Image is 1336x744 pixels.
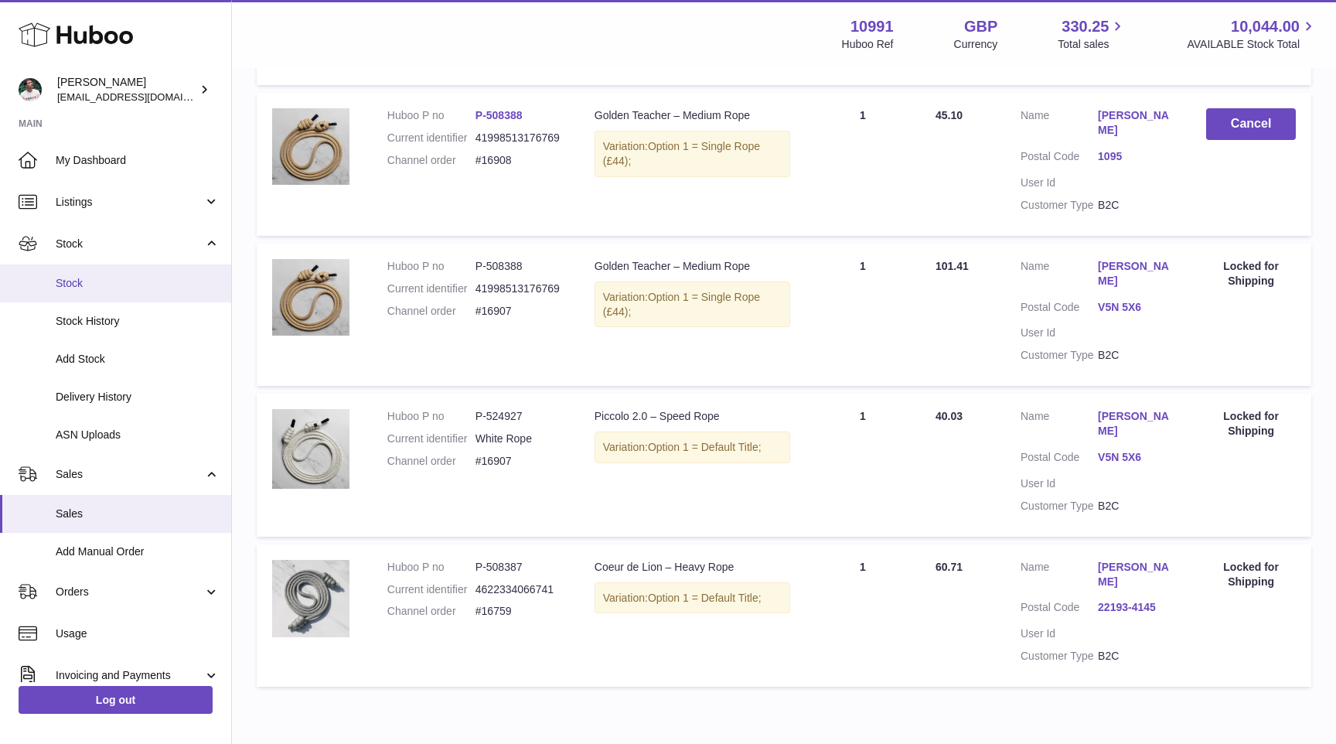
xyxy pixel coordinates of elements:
img: 109911711102352.png [272,259,349,336]
dt: Channel order [387,304,475,319]
dd: P-508387 [475,560,564,575]
dt: Name [1021,108,1098,142]
dt: Name [1021,259,1098,292]
a: 330.25 Total sales [1058,16,1126,52]
div: Golden Teacher – Medium Rope [595,259,790,274]
dt: Current identifier [387,582,475,597]
span: Stock [56,276,220,291]
div: Locked for Shipping [1206,259,1296,288]
dt: User Id [1021,176,1098,190]
div: Huboo Ref [842,37,894,52]
div: Locked for Shipping [1206,560,1296,589]
a: P-508388 [475,109,523,121]
td: 1 [806,394,920,536]
dt: Customer Type [1021,198,1098,213]
dt: User Id [1021,476,1098,491]
span: AVAILABLE Stock Total [1187,37,1317,52]
dd: B2C [1098,499,1175,514]
div: Locked for Shipping [1206,409,1296,439]
span: ASN Uploads [56,428,220,442]
span: Add Stock [56,352,220,367]
span: My Dashboard [56,153,220,168]
dt: Name [1021,409,1098,442]
span: [EMAIL_ADDRESS][DOMAIN_NAME] [57,90,227,103]
span: Stock History [56,314,220,329]
dd: P-508388 [475,259,564,274]
img: timshieff@gmail.com [19,78,42,101]
dt: User Id [1021,326,1098,340]
div: Golden Teacher – Medium Rope [595,108,790,123]
dt: Current identifier [387,131,475,145]
a: Log out [19,686,213,714]
img: RopeExports-2.jpg [272,560,349,637]
dd: 41998513176769 [475,282,564,296]
a: V5N 5X6 [1098,300,1175,315]
div: Variation: [595,582,790,614]
span: 60.71 [936,561,963,573]
dd: #16907 [475,304,564,319]
a: 10,044.00 AVAILABLE Stock Total [1187,16,1317,52]
dt: Customer Type [1021,348,1098,363]
div: Variation: [595,432,790,463]
strong: 10991 [850,16,894,37]
span: Option 1 = Single Rope (£44); [603,291,760,318]
td: 1 [806,244,920,386]
dd: #16907 [475,454,564,469]
dd: #16908 [475,153,564,168]
span: Listings [56,195,203,210]
img: 109911711102352.png [272,108,349,185]
span: Stock [56,237,203,251]
dd: 41998513176769 [475,131,564,145]
span: Sales [56,507,220,521]
dt: Name [1021,560,1098,593]
span: 45.10 [936,109,963,121]
dd: 4622334066741 [475,582,564,597]
dd: White Rope [475,432,564,446]
span: Option 1 = Default Title; [648,441,762,453]
dt: Postal Code [1021,300,1098,319]
dd: #16759 [475,604,564,619]
dt: Postal Code [1021,450,1098,469]
div: Variation: [595,282,790,328]
button: Cancel [1206,108,1296,140]
dt: Channel order [387,604,475,619]
span: 330.25 [1062,16,1109,37]
td: 1 [806,93,920,235]
dd: B2C [1098,198,1175,213]
a: [PERSON_NAME] [1098,409,1175,439]
span: Delivery History [56,390,220,404]
a: [PERSON_NAME] [1098,108,1175,138]
a: [PERSON_NAME] [1098,259,1175,288]
div: Currency [954,37,998,52]
span: Sales [56,467,203,482]
dt: Huboo P no [387,259,475,274]
dt: User Id [1021,626,1098,641]
span: Add Manual Order [56,544,220,559]
span: 101.41 [936,260,969,272]
a: [PERSON_NAME] [1098,560,1175,589]
span: 40.03 [936,410,963,422]
dt: Channel order [387,153,475,168]
strong: GBP [964,16,997,37]
span: Option 1 = Default Title; [648,592,762,604]
dt: Huboo P no [387,108,475,123]
span: Option 1 = Single Rope (£44); [603,140,760,167]
dt: Channel order [387,454,475,469]
div: Coeur de Lion – Heavy Rope [595,560,790,575]
span: Usage [56,626,220,641]
a: 1095 [1098,149,1175,164]
dt: Postal Code [1021,600,1098,619]
div: Piccolo 2.0 – Speed Rope [595,409,790,424]
a: V5N 5X6 [1098,450,1175,465]
span: Invoicing and Payments [56,668,203,683]
div: Variation: [595,131,790,177]
td: 1 [806,544,920,687]
dd: B2C [1098,649,1175,664]
dt: Customer Type [1021,649,1098,664]
dd: B2C [1098,348,1175,363]
dt: Huboo P no [387,560,475,575]
dt: Current identifier [387,282,475,296]
dt: Huboo P no [387,409,475,424]
span: Total sales [1058,37,1126,52]
dt: Current identifier [387,432,475,446]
